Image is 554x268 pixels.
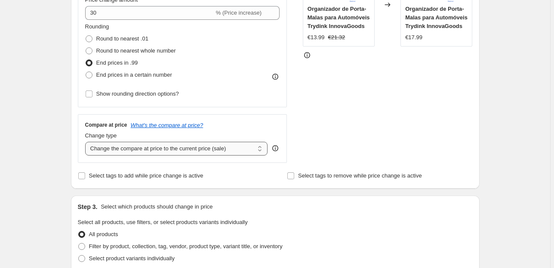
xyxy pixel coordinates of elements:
h2: Step 3. [78,203,98,211]
span: Select tags to add while price change is active [89,172,203,179]
span: All products [89,231,118,237]
span: Select all products, use filters, or select products variants individually [78,219,248,225]
span: Organizador de Porta-Malas para Automóveis Trydink InnovaGoods [308,6,370,29]
button: What's the compare at price? [131,122,203,128]
span: Organizador de Porta-Malas para Automóveis Trydink InnovaGoods [405,6,468,29]
span: % (Price increase) [216,9,262,16]
div: €13.99 [308,33,325,42]
p: Select which products should change in price [101,203,212,211]
div: help [271,144,280,153]
span: Rounding [85,23,109,30]
span: Round to nearest whole number [96,47,176,54]
strike: €21.32 [328,33,345,42]
div: €17.99 [405,33,422,42]
span: End prices in .99 [96,59,138,66]
span: Select product variants individually [89,255,175,262]
input: -15 [85,6,214,20]
span: Select tags to remove while price change is active [298,172,422,179]
span: Show rounding direction options? [96,90,179,97]
h3: Compare at price [85,122,127,128]
span: End prices in a certain number [96,72,172,78]
span: Change type [85,132,117,139]
span: Round to nearest .01 [96,35,148,42]
span: Filter by product, collection, tag, vendor, product type, variant title, or inventory [89,243,283,249]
